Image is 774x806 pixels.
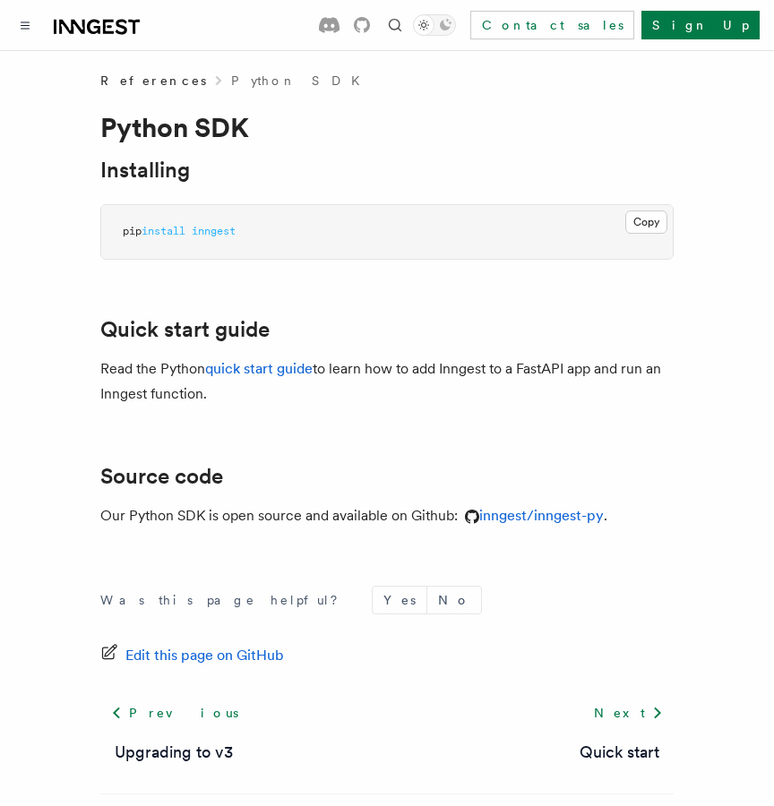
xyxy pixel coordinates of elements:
[100,591,350,609] p: Was this page helpful?
[115,740,233,765] a: Upgrading to v3
[100,111,674,143] h1: Python SDK
[142,225,185,237] span: install
[427,587,481,613] button: No
[231,72,371,90] a: Python SDK
[14,14,36,36] button: Toggle navigation
[641,11,760,39] a: Sign Up
[100,356,674,407] p: Read the Python to learn how to add Inngest to a FastAPI app and run an Inngest function.
[205,360,313,377] a: quick start guide
[192,225,236,237] span: inngest
[458,507,604,524] a: inngest/inngest-py
[100,317,270,342] a: Quick start guide
[100,643,284,668] a: Edit this page on GitHub
[100,158,190,183] a: Installing
[580,740,659,765] a: Quick start
[100,503,674,528] p: Our Python SDK is open source and available on Github: .
[384,14,406,36] button: Find something...
[470,11,634,39] a: Contact sales
[125,643,284,668] span: Edit this page on GitHub
[373,587,426,613] button: Yes
[100,697,248,729] a: Previous
[123,225,142,237] span: pip
[625,210,667,234] button: Copy
[100,464,223,489] a: Source code
[413,14,456,36] button: Toggle dark mode
[583,697,674,729] a: Next
[100,72,206,90] span: References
